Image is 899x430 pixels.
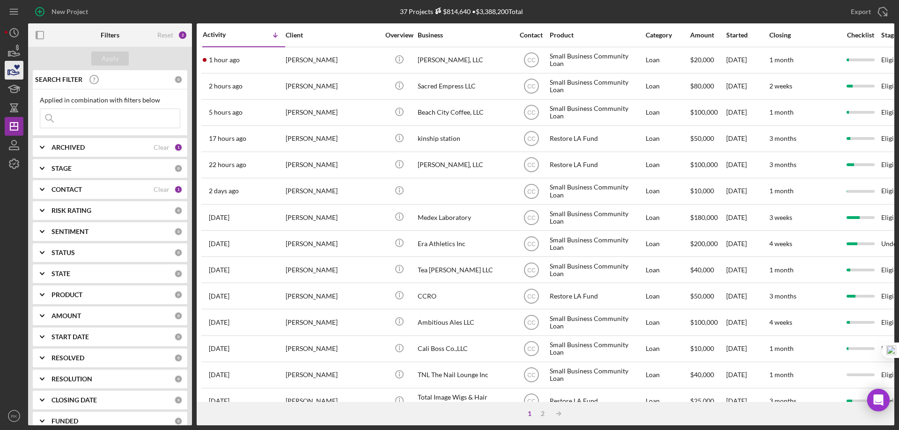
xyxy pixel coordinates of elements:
div: New Project [52,2,88,21]
div: 0 [174,354,183,362]
div: Closing [769,31,840,39]
b: AMOUNT [52,312,81,320]
div: Tea [PERSON_NAME] LLC [418,257,511,282]
div: Client [286,31,379,39]
div: 37 Projects • $3,388,200 Total [400,7,523,15]
b: RESOLUTION [52,375,92,383]
span: $80,000 [690,82,714,90]
div: 0 [174,375,183,383]
div: [DATE] [726,389,768,414]
div: [PERSON_NAME] [286,310,379,335]
div: Small Business Community Loan [550,205,643,230]
div: [DATE] [726,179,768,204]
time: 2025-10-09 05:04 [209,319,229,326]
div: Clear [154,186,169,193]
div: 0 [174,164,183,173]
span: $20,000 [690,56,714,64]
div: Export [851,2,871,21]
div: Apply [102,51,119,66]
time: 2025-10-09 20:15 [209,292,229,300]
button: RK [5,407,23,425]
div: 0 [174,291,183,299]
span: $25,000 [690,397,714,405]
div: Small Business Community Loan [550,231,643,256]
time: 3 months [769,397,796,405]
span: $200,000 [690,240,718,248]
div: CCRO [418,284,511,308]
div: 1 [174,185,183,194]
div: [PERSON_NAME] [286,205,379,230]
span: $40,000 [690,371,714,379]
div: 0 [174,417,183,425]
div: [DATE] [726,310,768,335]
div: Open Intercom Messenger [867,389,890,411]
time: 2025-10-13 00:37 [209,161,246,168]
time: 2025-10-13 21:55 [209,56,240,64]
time: 2025-10-11 18:17 [209,187,239,195]
div: Total Image Wigs & Hair Restoration Center [418,389,511,414]
div: [DATE] [726,336,768,361]
text: CC [527,241,536,247]
time: 3 weeks [769,213,792,221]
span: $50,000 [690,292,714,300]
div: [PERSON_NAME] [286,100,379,125]
div: Small Business Community Loan [550,257,643,282]
time: 2025-10-13 18:00 [209,109,243,116]
div: Medex Laboratory [418,205,511,230]
div: Loan [646,389,689,414]
time: 4 weeks [769,318,792,326]
b: CLOSING DATE [52,396,97,404]
div: [PERSON_NAME], LLC [418,48,511,73]
span: $100,000 [690,318,718,326]
div: Restore LA Fund [550,389,643,414]
time: 3 months [769,134,796,142]
div: [PERSON_NAME] [286,284,379,308]
time: 2025-10-08 04:16 [209,397,229,405]
time: 2025-10-10 23:58 [209,214,229,221]
div: Product [550,31,643,39]
div: Era Athletics Inc [418,231,511,256]
span: $10,000 [690,344,714,352]
text: CC [527,136,536,142]
div: Beach City Coffee, LLC [418,100,511,125]
div: [DATE] [726,74,768,99]
div: [PERSON_NAME], LLC [418,153,511,177]
b: START DATE [52,333,89,341]
b: STAGE [52,165,72,172]
b: SENTIMENT [52,228,88,235]
time: 2025-10-09 23:49 [209,266,229,274]
div: Loan [646,257,689,282]
text: CC [527,293,536,299]
text: CC [527,188,536,195]
div: [PERSON_NAME] [286,153,379,177]
time: 2025-10-13 20:20 [209,82,243,90]
div: [DATE] [726,363,768,387]
b: Filters [101,31,119,39]
div: Small Business Community Loan [550,100,643,125]
span: $100,000 [690,108,718,116]
div: $814,640 [433,7,471,15]
div: Loan [646,336,689,361]
b: CONTACT [52,186,82,193]
text: CC [527,57,536,64]
div: Restore LA Fund [550,126,643,151]
div: Small Business Community Loan [550,363,643,387]
div: Reset [157,31,173,39]
time: 2025-10-08 22:04 [209,371,229,379]
div: 2 [178,30,187,40]
b: FUNDED [52,417,78,425]
div: 0 [174,75,183,84]
div: [DATE] [726,153,768,177]
div: Loan [646,48,689,73]
time: 1 month [769,187,794,195]
div: Loan [646,205,689,230]
div: [DATE] [726,205,768,230]
div: Loan [646,363,689,387]
div: Activity [203,31,244,38]
div: Loan [646,231,689,256]
div: Small Business Community Loan [550,48,643,73]
time: 1 month [769,266,794,274]
div: 0 [174,227,183,236]
div: Category [646,31,689,39]
div: 0 [174,270,183,278]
